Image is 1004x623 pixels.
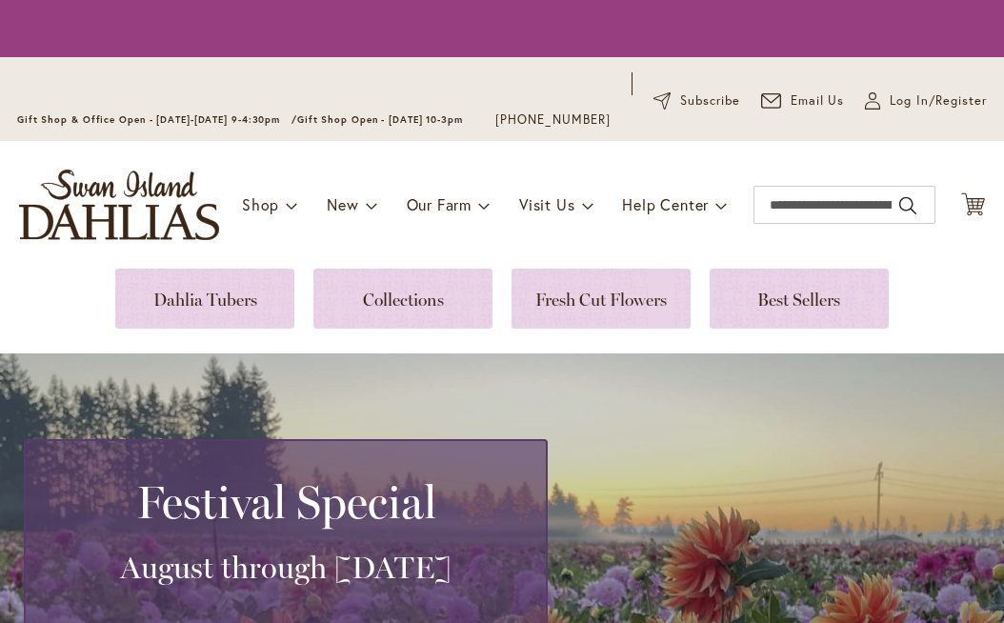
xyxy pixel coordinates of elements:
[297,113,463,126] span: Gift Shop Open - [DATE] 10-3pm
[407,194,472,214] span: Our Farm
[49,475,523,529] h2: Festival Special
[899,191,916,221] button: Search
[519,194,574,214] span: Visit Us
[495,111,611,130] a: [PHONE_NUMBER]
[49,549,523,587] h3: August through [DATE]
[622,194,709,214] span: Help Center
[19,170,219,240] a: store logo
[680,91,740,111] span: Subscribe
[865,91,987,111] a: Log In/Register
[242,194,279,214] span: Shop
[761,91,845,111] a: Email Us
[327,194,358,214] span: New
[890,91,987,111] span: Log In/Register
[653,91,740,111] a: Subscribe
[17,113,297,126] span: Gift Shop & Office Open - [DATE]-[DATE] 9-4:30pm /
[791,91,845,111] span: Email Us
